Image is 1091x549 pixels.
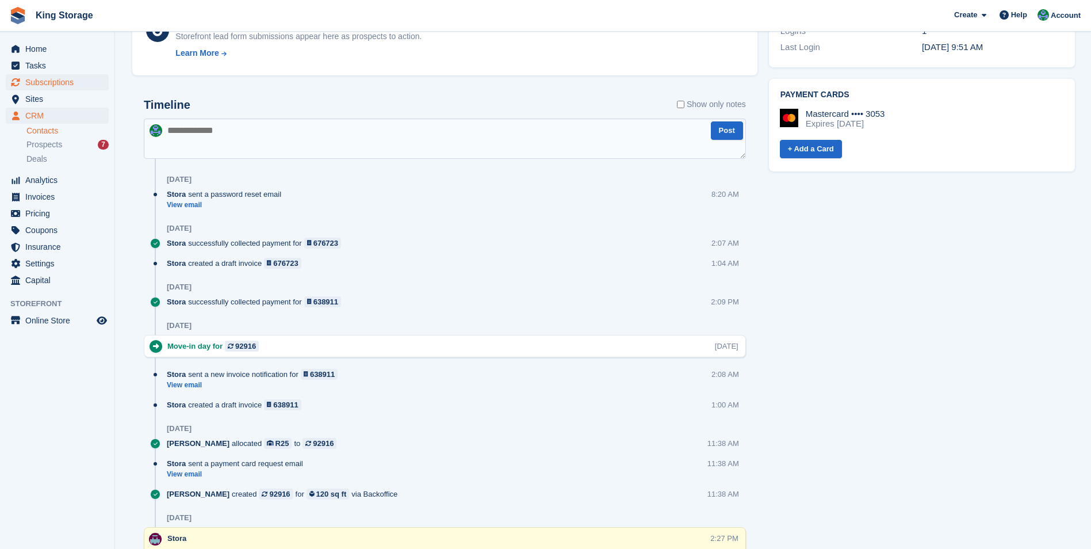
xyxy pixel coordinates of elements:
a: Learn More [175,47,422,59]
a: + Add a Card [780,140,842,159]
div: 676723 [313,238,338,249]
a: Prospects 7 [26,139,109,151]
div: 11:38 AM [707,458,739,469]
div: Learn More [175,47,219,59]
img: Brian Young [149,533,162,546]
a: menu [6,205,109,222]
div: [DATE] [167,175,192,184]
span: Stora [167,369,186,380]
div: 11:38 AM [707,438,739,449]
span: Account [1051,10,1081,21]
span: Create [954,9,977,21]
span: Settings [25,256,94,272]
div: 2:08 AM [711,369,739,380]
div: [DATE] [167,321,192,330]
div: [DATE] [715,341,738,352]
a: 638911 [301,369,338,380]
a: 120 sq ft [307,489,350,500]
span: Insurance [25,239,94,255]
a: View email [167,200,287,210]
div: 1:04 AM [711,258,739,269]
a: 676723 [304,238,342,249]
a: menu [6,222,109,238]
span: CRM [25,108,94,124]
div: Mastercard •••• 3053 [806,109,885,119]
span: Stora [167,296,186,307]
span: Home [25,41,94,57]
div: successfully collected payment for [167,296,347,307]
label: Show only notes [677,98,746,110]
a: menu [6,172,109,188]
span: Help [1011,9,1027,21]
div: Storefront lead form submissions appear here as prospects to action. [175,30,422,43]
div: successfully collected payment for [167,238,347,249]
a: View email [167,470,309,479]
div: 120 sq ft [316,489,347,500]
a: menu [6,41,109,57]
div: created for via Backoffice [167,489,403,500]
span: Stora [167,238,186,249]
div: [DATE] [167,424,192,433]
a: View email [167,380,343,390]
span: Online Store [25,312,94,329]
button: Post [711,121,743,140]
time: 2025-06-28 08:51:25 UTC [922,42,983,52]
a: Preview store [95,314,109,327]
img: John King [150,124,162,137]
div: 676723 [273,258,298,269]
span: Storefront [10,298,114,310]
div: 638911 [310,369,335,380]
a: 676723 [264,258,301,269]
a: menu [6,256,109,272]
a: 638911 [304,296,342,307]
div: [DATE] [167,283,192,292]
div: 1:00 AM [711,399,739,410]
div: sent a new invoice notification for [167,369,343,380]
div: 2:27 PM [710,533,738,544]
h2: Timeline [144,98,190,112]
span: Capital [25,272,94,288]
a: Contacts [26,125,109,136]
div: 92916 [235,341,256,352]
div: created a draft invoice [167,258,307,269]
img: Mastercard Logo [780,109,798,127]
div: 638911 [313,296,338,307]
a: menu [6,91,109,107]
div: sent a password reset email [167,189,287,200]
a: 92916 [225,341,259,352]
div: 7 [98,140,109,150]
span: Tasks [25,58,94,74]
a: 92916 [259,489,293,500]
a: menu [6,189,109,205]
img: John King [1038,9,1049,21]
a: R25 [264,438,292,449]
div: 2:07 AM [711,238,739,249]
span: [PERSON_NAME] [167,489,229,500]
img: stora-icon-8386f47178a22dfd0bd8f6a31ec36ba5ce8667c1dd55bd0f319d3a0aa187defe.svg [9,7,26,24]
a: 92916 [303,438,336,449]
span: Analytics [25,172,94,188]
a: Deals [26,153,109,165]
div: allocated to [167,438,342,449]
span: Prospects [26,139,62,150]
span: Deals [26,154,47,165]
div: created a draft invoice [167,399,307,410]
a: menu [6,312,109,329]
div: Move-in day for [167,341,265,352]
span: Stora [167,399,186,410]
div: 2:09 PM [711,296,738,307]
a: King Storage [31,6,98,25]
div: 92916 [313,438,334,449]
span: Stora [167,534,186,543]
span: Stora [167,458,186,469]
h2: Payment cards [780,90,1063,100]
div: 92916 [269,489,290,500]
a: menu [6,58,109,74]
a: 638911 [264,399,301,410]
a: menu [6,239,109,255]
div: 1 [922,25,1063,38]
div: sent a payment card request email [167,458,309,469]
a: menu [6,108,109,124]
div: [DATE] [167,224,192,233]
span: [PERSON_NAME] [167,438,229,449]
